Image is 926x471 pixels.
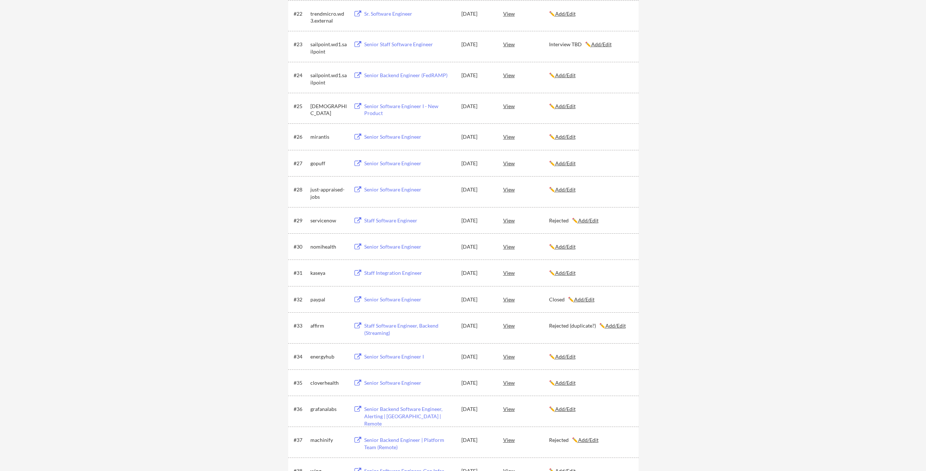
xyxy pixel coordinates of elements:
div: #35 [294,379,308,387]
div: Senior Software Engineer [364,243,454,250]
div: View [503,214,549,227]
div: View [503,68,549,82]
u: Add/Edit [605,322,626,329]
div: kaseya [310,269,347,277]
div: View [503,37,549,51]
div: ✏️ [549,10,632,17]
div: [DATE] [461,133,493,140]
u: Add/Edit [591,41,612,47]
div: [DATE] [461,243,493,250]
div: [DATE] [461,405,493,413]
div: [DATE] [461,379,493,387]
div: View [503,433,549,446]
div: ✏️ [549,103,632,110]
div: Interview TBD ✏️ [549,41,632,48]
div: #22 [294,10,308,17]
div: [DATE] [461,269,493,277]
div: #23 [294,41,308,48]
u: Add/Edit [555,11,576,17]
div: [DEMOGRAPHIC_DATA] [310,103,347,117]
div: ✏️ [549,186,632,193]
u: Add/Edit [555,72,576,78]
div: sailpoint.wd1.sailpoint [310,72,347,86]
div: [DATE] [461,72,493,79]
div: #29 [294,217,308,224]
div: Senior Software Engineer I [364,353,454,360]
div: Senior Software Engineer [364,379,454,387]
div: sailpoint.wd1.sailpoint [310,41,347,55]
div: Senior Backend Software Engineer, Alerting | [GEOGRAPHIC_DATA] | Remote [364,405,454,427]
div: Rejected ✏️ [549,217,632,224]
u: Add/Edit [555,353,576,360]
div: machinify [310,436,347,444]
div: Senior Staff Software Engineer [364,41,454,48]
div: #28 [294,186,308,193]
div: [DATE] [461,160,493,167]
div: ✏️ [549,353,632,360]
u: Add/Edit [555,186,576,193]
div: View [503,7,549,20]
div: Senior Backend Engineer (FedRAMP) [364,72,454,79]
div: #25 [294,103,308,110]
div: grafanalabs [310,405,347,413]
div: ✏️ [549,243,632,250]
div: View [503,157,549,170]
div: #27 [294,160,308,167]
div: Senior Software Engineer I - New Product [364,103,454,117]
div: servicenow [310,217,347,224]
div: Staff Integration Engineer [364,269,454,277]
div: [DATE] [461,103,493,110]
u: Add/Edit [574,296,595,302]
div: [DATE] [461,353,493,360]
u: Add/Edit [555,406,576,412]
div: #32 [294,296,308,303]
div: gopuff [310,160,347,167]
div: Senior Software Engineer [364,160,454,167]
u: Add/Edit [555,134,576,140]
div: [DATE] [461,217,493,224]
div: just-appraised-jobs [310,186,347,200]
div: #31 [294,269,308,277]
div: View [503,402,549,415]
u: Add/Edit [578,437,599,443]
div: Staff Software Engineer, Backend (Streaming) [364,322,454,336]
u: Add/Edit [555,103,576,109]
div: View [503,130,549,143]
div: Senior Software Engineer [364,133,454,140]
u: Add/Edit [555,380,576,386]
div: [DATE] [461,296,493,303]
div: ✏️ [549,133,632,140]
div: [DATE] [461,436,493,444]
div: Staff Software Engineer [364,217,454,224]
div: View [503,350,549,363]
div: #36 [294,405,308,413]
div: energyhub [310,353,347,360]
div: View [503,99,549,112]
u: Add/Edit [578,217,599,223]
div: #30 [294,243,308,250]
div: #37 [294,436,308,444]
div: View [503,319,549,332]
div: Sr. Software Engineer [364,10,454,17]
div: #33 [294,322,308,329]
div: [DATE] [461,10,493,17]
div: View [503,240,549,253]
div: View [503,266,549,279]
div: View [503,293,549,306]
div: #24 [294,72,308,79]
u: Add/Edit [555,160,576,166]
div: Senior Software Engineer [364,296,454,303]
div: nomihealth [310,243,347,250]
div: #26 [294,133,308,140]
div: [DATE] [461,186,493,193]
div: ✏️ [549,379,632,387]
div: affirm [310,322,347,329]
div: Senior Backend Engineer | Platform Team (Remote) [364,436,454,451]
div: ✏️ [549,405,632,413]
div: View [503,183,549,196]
div: View [503,376,549,389]
div: #34 [294,353,308,360]
div: ✏️ [549,269,632,277]
div: Senior Software Engineer [364,186,454,193]
div: trendmicro.wd3.external [310,10,347,24]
